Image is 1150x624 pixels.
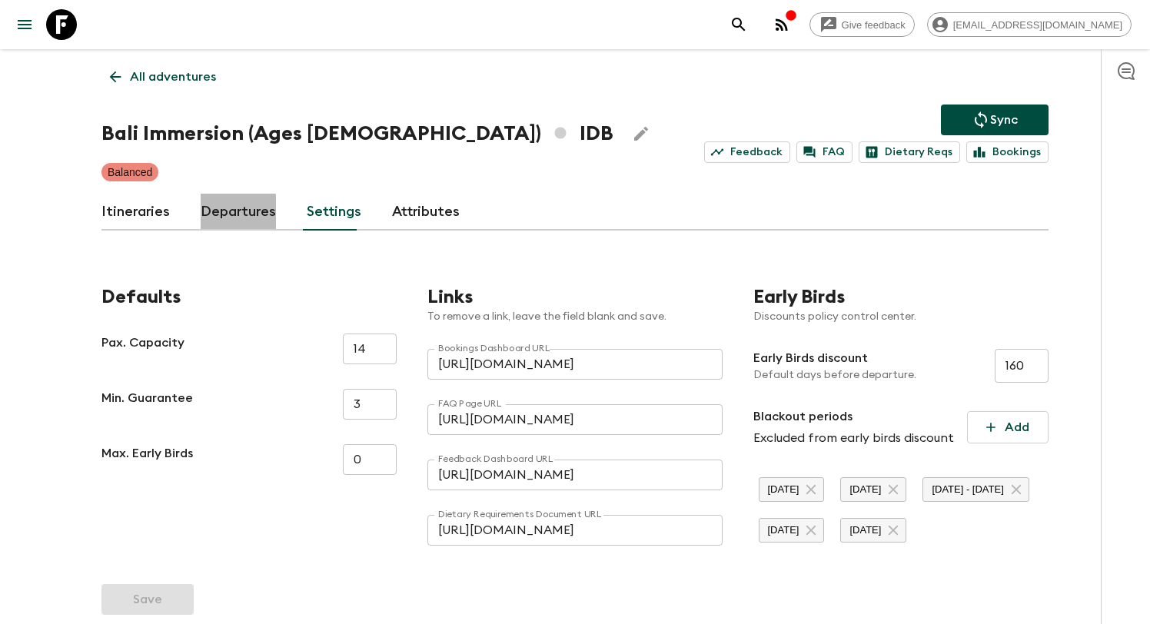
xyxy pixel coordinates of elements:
span: [DATE] - [DATE] [923,483,1012,495]
p: Blackout periods [753,407,954,426]
div: [DATE] [759,477,825,502]
label: Dietary Requirements Document URL [438,508,602,521]
h1: Bali Immersion (Ages [DEMOGRAPHIC_DATA]) IDB [101,118,613,149]
p: Max. Early Birds [101,444,193,475]
button: Edit Adventure Title [626,118,656,149]
span: [EMAIL_ADDRESS][DOMAIN_NAME] [945,19,1131,31]
input: https://flashpack.clicdata.com/... [427,349,723,380]
button: Add [967,411,1049,443]
p: Min. Guarantee [101,389,193,420]
h2: Defaults [101,286,397,309]
p: All adventures [130,68,216,86]
p: Early Birds discount [753,349,916,367]
span: [DATE] [759,524,808,536]
a: Departures [201,194,276,231]
span: [DATE] [759,483,808,495]
p: Sync [990,111,1018,129]
button: Sync adventure departures to the booking engine [941,105,1049,135]
button: menu [9,9,40,40]
p: Add [1005,418,1029,436]
p: To remove a link, leave the field blank and save. [427,309,723,324]
label: Feedback Dashboard URL [438,453,553,466]
a: Itineraries [101,194,170,231]
span: [DATE] [841,524,889,536]
p: Excluded from early birds discount [753,429,954,447]
input: https://notion.so/flashpacktravel/... [427,404,723,435]
div: [DATE] [759,518,825,543]
p: Balanced [108,164,152,180]
a: Feedback [704,141,790,163]
p: Discounts policy control center. [753,309,1049,324]
p: Default days before departure. [753,367,916,383]
button: search adventures [723,9,754,40]
a: Settings [307,194,361,231]
label: FAQ Page URL [438,397,502,410]
span: Give feedback [833,19,914,31]
div: [DATE] - [DATE] [922,477,1029,502]
div: [DATE] [840,477,906,502]
div: [DATE] [840,518,906,543]
a: Give feedback [809,12,915,37]
h2: Early Birds [753,286,1049,309]
a: Bookings [966,141,1049,163]
h2: Links [427,286,723,309]
a: All adventures [101,61,224,92]
span: [DATE] [841,483,889,495]
label: Bookings Dashboard URL [438,342,550,355]
a: Dietary Reqs [859,141,960,163]
div: [EMAIL_ADDRESS][DOMAIN_NAME] [927,12,1132,37]
a: FAQ [796,141,853,163]
a: Attributes [392,194,460,231]
p: Pax. Capacity [101,334,184,364]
